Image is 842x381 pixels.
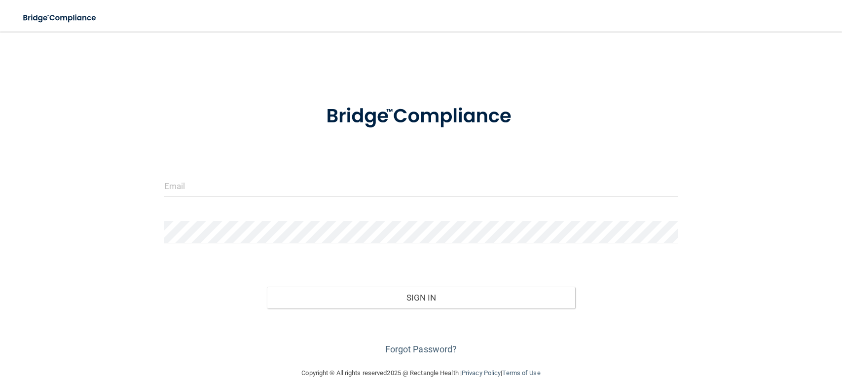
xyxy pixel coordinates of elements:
[164,175,678,197] input: Email
[267,287,575,308] button: Sign In
[306,91,536,142] img: bridge_compliance_login_screen.278c3ca4.svg
[462,369,501,377] a: Privacy Policy
[15,8,106,28] img: bridge_compliance_login_screen.278c3ca4.svg
[502,369,540,377] a: Terms of Use
[385,344,457,354] a: Forgot Password?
